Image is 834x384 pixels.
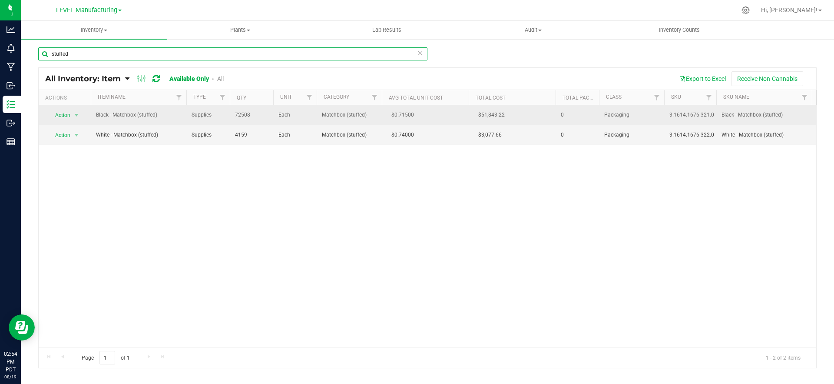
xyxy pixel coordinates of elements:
a: Plants [167,21,314,39]
span: select [71,129,82,141]
a: SKU Name [723,94,749,100]
span: 3.1614.1676.322.0 [669,131,714,139]
span: Page of 1 [74,351,137,364]
a: Inventory Counts [606,21,753,39]
a: SKU [671,94,681,100]
span: 1 - 2 of 2 items [759,351,808,364]
span: Inventory [21,26,167,34]
span: Supplies [192,131,225,139]
span: Each [278,131,311,139]
a: Avg Total Unit Cost [389,95,443,101]
button: Export to Excel [673,71,731,86]
inline-svg: Inventory [7,100,15,109]
button: Receive Non-Cannabis [731,71,803,86]
span: $51,843.22 [474,109,509,121]
span: 3.1614.1676.321.0 [669,111,714,119]
a: Filter [798,90,812,105]
a: All [217,75,224,82]
span: Packaging [604,131,659,139]
a: Item Name [98,94,126,100]
inline-svg: Monitoring [7,44,15,53]
input: 1 [99,351,115,364]
span: Hi, [PERSON_NAME]! [761,7,817,13]
span: Matchbox (stuffed) [322,111,377,119]
span: Black - Matchbox (stuffed) [96,111,181,119]
inline-svg: Reports [7,137,15,146]
a: Filter [367,90,382,105]
span: White - Matchbox (stuffed) [721,131,807,139]
span: Plants [168,26,313,34]
inline-svg: Analytics [7,25,15,34]
iframe: Resource center [9,314,35,341]
p: 08/19 [4,374,17,380]
a: Inventory [21,21,167,39]
span: Each [278,111,311,119]
a: Total Packages [563,95,606,101]
inline-svg: Manufacturing [7,63,15,71]
span: 4159 [235,131,268,139]
a: Category [324,94,349,100]
a: Audit [460,21,606,39]
a: Qty [237,95,246,101]
span: Packaging [604,111,659,119]
span: LEVEL Manufacturing [56,7,117,14]
span: White - Matchbox (stuffed) [96,131,181,139]
a: Unit [280,94,292,100]
a: All Inventory: Item [45,74,125,83]
a: Filter [650,90,664,105]
inline-svg: Outbound [7,119,15,127]
div: Actions [45,95,87,101]
a: Filter [302,90,317,105]
a: Available Only [169,75,209,82]
span: Audit [460,26,606,34]
a: Total Cost [476,95,506,101]
inline-svg: Inbound [7,81,15,90]
div: Manage settings [740,6,751,14]
span: All Inventory: Item [45,74,121,83]
span: select [71,109,82,121]
a: Filter [702,90,716,105]
span: Clear [417,47,423,59]
span: $0.74000 [387,129,418,141]
a: Class [606,94,622,100]
span: 72508 [235,111,268,119]
a: Lab Results [314,21,460,39]
span: Action [47,109,71,121]
input: Search Item Name, Retail Display Name, SKU, Part Number... [38,47,427,60]
span: $0.71500 [387,109,418,121]
span: Inventory Counts [647,26,712,34]
a: Type [193,94,206,100]
a: Filter [215,90,230,105]
span: 0 [561,131,594,139]
span: Supplies [192,111,225,119]
span: Black - Matchbox (stuffed) [721,111,807,119]
a: Filter [172,90,186,105]
span: Lab Results [361,26,413,34]
span: Action [47,129,71,141]
p: 02:54 PM PDT [4,350,17,374]
span: Matchbox (stuffed) [322,131,377,139]
span: $3,077.66 [474,129,506,141]
span: 0 [561,111,594,119]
